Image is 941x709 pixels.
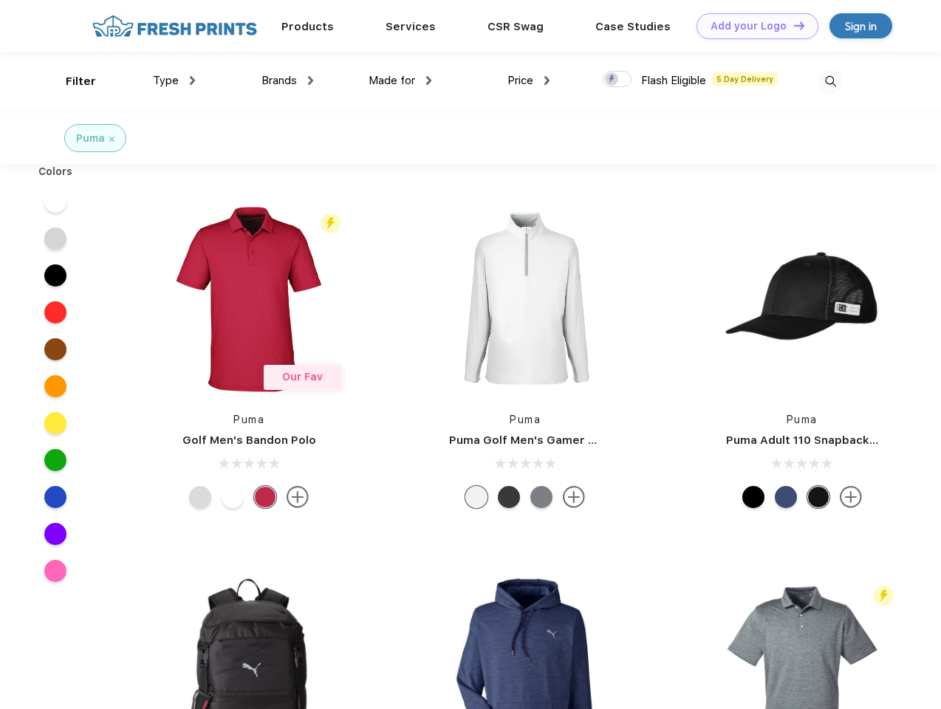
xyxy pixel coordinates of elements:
[510,414,541,425] a: Puma
[88,13,261,39] img: fo%20logo%202.webp
[840,486,862,508] img: more.svg
[874,586,894,606] img: flash_active_toggle.svg
[775,486,797,508] div: Peacoat Qut Shd
[544,76,550,85] img: dropdown.png
[845,18,877,35] div: Sign in
[254,486,276,508] div: Ski Patrol
[182,434,316,447] a: Golf Men's Bandon Polo
[109,137,114,142] img: filter_cancel.svg
[787,414,818,425] a: Puma
[563,486,585,508] img: more.svg
[386,20,436,33] a: Services
[261,74,297,87] span: Brands
[27,164,84,179] div: Colors
[498,486,520,508] div: Puma Black
[712,72,778,86] span: 5 Day Delivery
[321,213,341,233] img: flash_active_toggle.svg
[794,21,804,30] img: DT
[711,20,787,32] div: Add your Logo
[530,486,552,508] div: Quiet Shade
[308,76,313,85] img: dropdown.png
[487,20,544,33] a: CSR Swag
[222,486,244,508] div: Bright White
[449,434,682,447] a: Puma Golf Men's Gamer Golf Quarter-Zip
[76,131,105,146] div: Puma
[426,76,431,85] img: dropdown.png
[233,414,264,425] a: Puma
[818,69,843,94] img: desktop_search.svg
[465,486,487,508] div: Bright White
[282,371,323,383] span: Our Fav
[742,486,764,508] div: Pma Blk Pma Blk
[807,486,829,508] div: Pma Blk with Pma Blk
[369,74,415,87] span: Made for
[641,74,706,87] span: Flash Eligible
[281,20,334,33] a: Products
[153,74,179,87] span: Type
[190,76,195,85] img: dropdown.png
[704,201,900,397] img: func=resize&h=266
[287,486,309,508] img: more.svg
[189,486,211,508] div: High Rise
[151,201,347,397] img: func=resize&h=266
[507,74,533,87] span: Price
[427,201,623,397] img: func=resize&h=266
[66,73,96,90] div: Filter
[829,13,892,38] a: Sign in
